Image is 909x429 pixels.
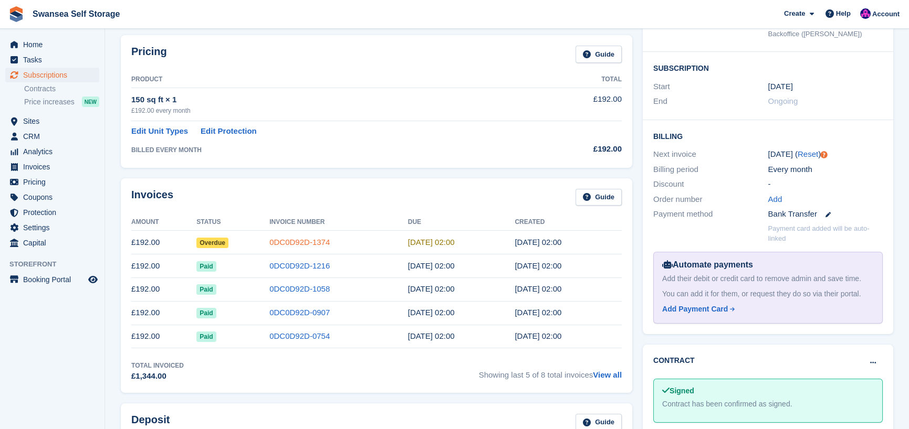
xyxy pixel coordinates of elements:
[653,178,768,190] div: Discount
[196,308,216,318] span: Paid
[662,273,874,284] div: Add their debit or credit card to remove admin and save time.
[479,361,622,382] span: Showing last 5 of 8 total invoices
[131,370,184,382] div: £1,344.00
[515,308,561,317] time: 2025-05-16 01:00:53 UTC
[131,231,196,254] td: £192.00
[131,277,196,301] td: £192.00
[131,145,531,155] div: BILLED EVERY MONTH
[408,261,455,270] time: 2025-07-17 01:00:00 UTC
[23,159,86,174] span: Invoices
[408,308,455,317] time: 2025-05-17 01:00:00 UTC
[515,238,561,246] time: 2025-08-16 01:00:14 UTC
[5,175,99,189] a: menu
[662,304,728,315] div: Add Payment Card
[576,46,622,63] a: Guide
[662,385,874,396] div: Signed
[196,284,216,295] span: Paid
[196,214,269,231] th: Status
[653,194,768,206] div: Order number
[23,129,86,144] span: CRM
[24,84,99,94] a: Contracts
[768,178,883,190] div: -
[408,331,455,340] time: 2025-04-17 01:00:00 UTC
[5,190,99,205] a: menu
[860,8,871,19] img: Donna Davies
[5,114,99,128] a: menu
[531,71,622,88] th: Total
[5,68,99,82] a: menu
[23,205,86,220] span: Protection
[82,96,99,107] div: NEW
[5,159,99,174] a: menu
[662,304,870,315] a: Add Payment Card
[8,6,24,22] img: stora-icon-8386f47178a22dfd0bd8f6a31ec36ba5ce8667c1dd55bd0f319d3a0aa187defe.svg
[408,284,455,293] time: 2025-06-17 01:00:00 UTC
[798,149,818,158] a: Reset
[24,97,75,107] span: Price increases
[515,284,561,293] time: 2025-06-16 01:00:35 UTC
[24,96,99,108] a: Price increases NEW
[662,259,874,271] div: Automate payments
[201,125,257,137] a: Edit Protection
[23,52,86,67] span: Tasks
[653,148,768,160] div: Next invoice
[23,114,86,128] span: Sites
[768,29,883,39] div: Backoffice ([PERSON_NAME])
[196,261,216,272] span: Paid
[531,88,622,121] td: £192.00
[662,288,874,299] div: You can add it for them, or request they do so via their portal.
[131,71,531,88] th: Product
[28,5,124,23] a: Swansea Self Storage
[653,131,883,141] h2: Billing
[9,259,105,270] span: Storefront
[196,331,216,342] span: Paid
[768,164,883,176] div: Every month
[5,52,99,67] a: menu
[784,8,805,19] span: Create
[23,272,86,287] span: Booking Portal
[269,308,330,317] a: 0DC0D92D-0907
[653,164,768,176] div: Billing period
[5,144,99,159] a: menu
[768,194,782,206] a: Add
[768,223,883,244] p: Payment card added will be auto-linked
[131,301,196,325] td: £192.00
[131,106,531,115] div: £192.00 every month
[87,273,99,286] a: Preview store
[768,96,798,105] span: Ongoing
[515,261,561,270] time: 2025-07-16 01:00:48 UTC
[269,261,330,270] a: 0DC0D92D-1216
[269,284,330,293] a: 0DC0D92D-1058
[23,190,86,205] span: Coupons
[408,214,515,231] th: Due
[408,238,455,246] time: 2025-08-17 01:00:00 UTC
[23,175,86,189] span: Pricing
[836,8,851,19] span: Help
[131,189,173,206] h2: Invoices
[653,208,768,220] div: Payment method
[269,214,408,231] th: Invoice Number
[5,272,99,287] a: menu
[662,399,874,410] div: Contract has been confirmed as signed.
[768,208,883,220] div: Bank Transfer
[131,46,167,63] h2: Pricing
[653,95,768,108] div: End
[5,235,99,250] a: menu
[131,361,184,370] div: Total Invoiced
[5,129,99,144] a: menu
[23,37,86,52] span: Home
[768,148,883,160] div: [DATE] ( )
[515,331,561,340] time: 2025-04-16 01:00:11 UTC
[23,220,86,235] span: Settings
[23,144,86,159] span: Analytics
[269,331,330,340] a: 0DC0D92D-0754
[23,68,86,82] span: Subscriptions
[131,325,196,348] td: £192.00
[131,254,196,278] td: £192.00
[5,205,99,220] a: menu
[5,37,99,52] a: menu
[269,238,330,246] a: 0DC0D92D-1374
[653,62,883,73] h2: Subscription
[653,355,695,366] h2: Contract
[131,214,196,231] th: Amount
